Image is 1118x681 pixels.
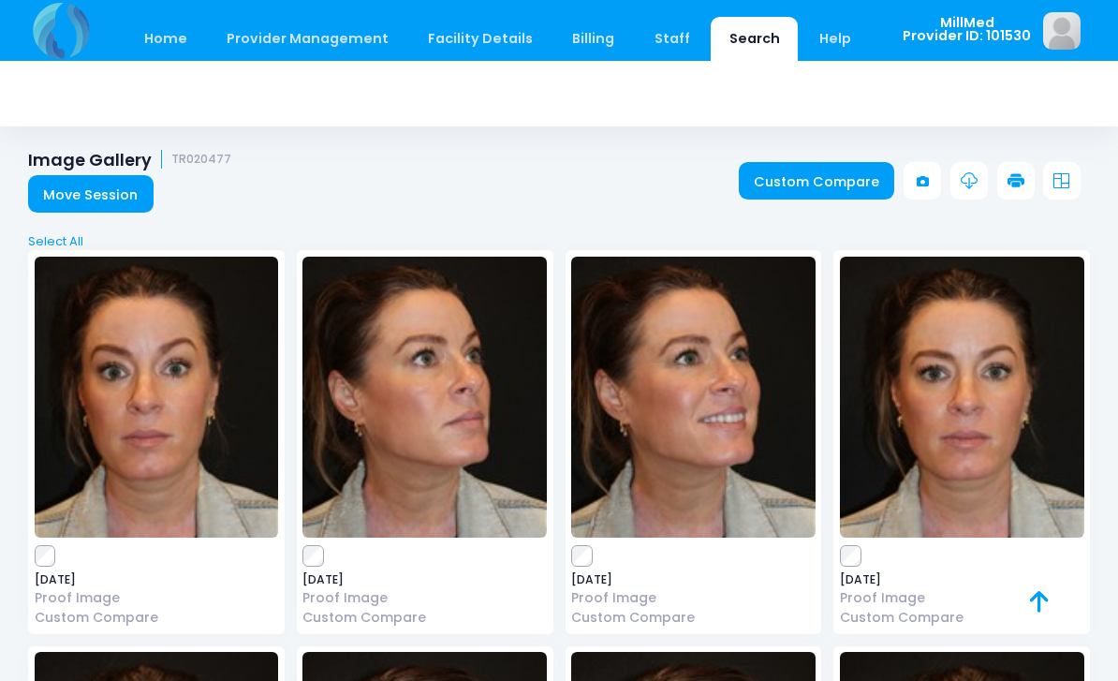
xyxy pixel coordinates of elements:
[571,574,816,585] span: [DATE]
[302,608,547,628] a: Custom Compare
[554,17,633,61] a: Billing
[571,588,816,608] a: Proof Image
[840,574,1084,585] span: [DATE]
[739,162,895,200] a: Custom Compare
[302,574,547,585] span: [DATE]
[840,588,1084,608] a: Proof Image
[28,175,154,213] a: Move Session
[711,17,798,61] a: Search
[35,257,279,538] img: image
[840,257,1084,538] img: image
[208,17,406,61] a: Provider Management
[571,257,816,538] img: image
[171,153,231,167] small: TR020477
[22,232,1096,251] a: Select All
[28,150,231,170] h1: Image Gallery
[636,17,708,61] a: Staff
[1043,12,1081,50] img: image
[410,17,552,61] a: Facility Details
[35,608,279,628] a: Custom Compare
[35,574,279,585] span: [DATE]
[35,588,279,608] a: Proof Image
[125,17,205,61] a: Home
[840,608,1084,628] a: Custom Compare
[571,608,816,628] a: Custom Compare
[903,16,1031,43] span: MillMed Provider ID: 101530
[302,257,547,538] img: image
[802,17,870,61] a: Help
[302,588,547,608] a: Proof Image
